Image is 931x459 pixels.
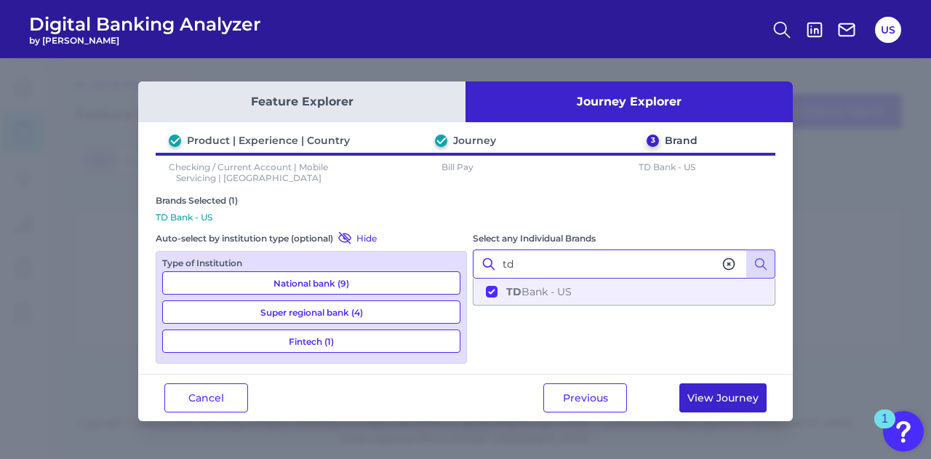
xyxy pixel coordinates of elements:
[29,13,261,35] span: Digital Banking Analyzer
[465,81,793,122] button: Journey Explorer
[365,161,551,183] p: Bill Pay
[162,330,460,353] button: Fintech (1)
[473,250,775,279] input: Search Individual Brands
[29,35,261,46] span: by [PERSON_NAME]
[156,212,775,223] p: TD Bank - US
[474,279,774,304] button: TDBank - US
[882,419,888,438] div: 1
[156,231,467,245] div: Auto-select by institution type (optional)
[162,258,460,268] div: Type of Institution
[162,300,460,324] button: Super regional bank (4)
[187,134,350,147] div: Product | Experience | Country
[156,195,775,206] div: Brands Selected (1)
[333,231,377,245] button: Hide
[543,383,627,412] button: Previous
[156,161,342,183] p: Checking / Current Account | Mobile Servicing | [GEOGRAPHIC_DATA]
[162,271,460,295] button: National bank (9)
[164,383,248,412] button: Cancel
[647,135,659,147] div: 3
[138,81,465,122] button: Feature Explorer
[679,383,767,412] button: View Journey
[473,233,596,244] label: Select any Individual Brands
[506,285,572,298] span: Bank - US
[883,411,924,452] button: Open Resource Center, 1 new notification
[506,285,522,298] b: TD
[453,134,496,147] div: Journey
[665,134,698,147] div: Brand
[875,17,901,43] button: US
[574,161,760,183] p: TD Bank - US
